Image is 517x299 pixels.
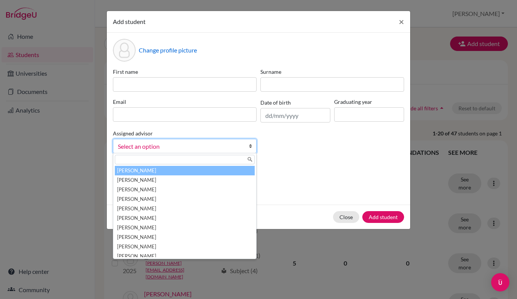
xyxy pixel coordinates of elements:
label: Email [113,98,257,106]
li: [PERSON_NAME] [115,223,255,232]
li: [PERSON_NAME] [115,166,255,175]
li: [PERSON_NAME] [115,194,255,204]
span: Select an option [118,142,242,151]
label: Date of birth [260,99,291,107]
div: Open Intercom Messenger [491,273,509,291]
label: Graduating year [334,98,404,106]
span: × [399,16,404,27]
p: Parents [113,165,404,175]
li: [PERSON_NAME] [115,242,255,251]
label: First name [113,68,257,76]
button: Add student [362,211,404,223]
li: [PERSON_NAME] [115,185,255,194]
span: Add student [113,18,146,25]
label: Assigned advisor [113,129,153,137]
li: [PERSON_NAME] [115,175,255,185]
button: Close [333,211,359,223]
li: [PERSON_NAME] [115,204,255,213]
label: Surname [260,68,404,76]
li: [PERSON_NAME] [115,232,255,242]
div: Profile picture [113,39,136,62]
button: Close [393,11,410,32]
input: dd/mm/yyyy [260,108,330,122]
li: [PERSON_NAME] [115,213,255,223]
li: [PERSON_NAME] [115,251,255,261]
